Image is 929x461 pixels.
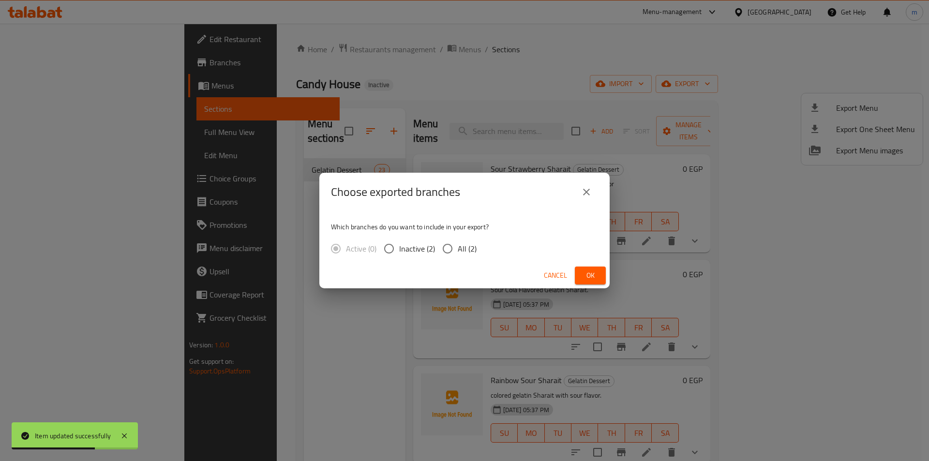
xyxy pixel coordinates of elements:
button: close [575,180,598,204]
button: Cancel [540,267,571,284]
h2: Choose exported branches [331,184,460,200]
div: Item updated successfully [35,431,111,441]
p: Which branches do you want to include in your export? [331,222,598,232]
span: Cancel [544,269,567,282]
span: Active (0) [346,243,376,254]
span: Inactive (2) [399,243,435,254]
span: All (2) [458,243,477,254]
span: Ok [583,269,598,282]
button: Ok [575,267,606,284]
